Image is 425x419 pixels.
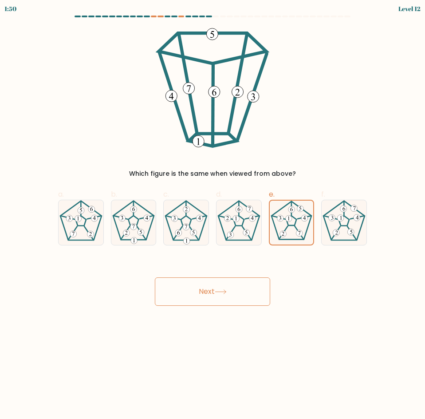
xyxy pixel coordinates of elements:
span: d. [216,189,222,199]
span: e. [269,189,275,199]
div: 1:50 [4,4,16,13]
span: b. [111,189,117,199]
div: Level 12 [398,4,421,13]
button: Next [155,277,270,306]
span: c. [163,189,169,199]
div: Which figure is the same when viewed from above? [63,169,362,178]
span: f. [321,189,325,199]
span: a. [58,189,64,199]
